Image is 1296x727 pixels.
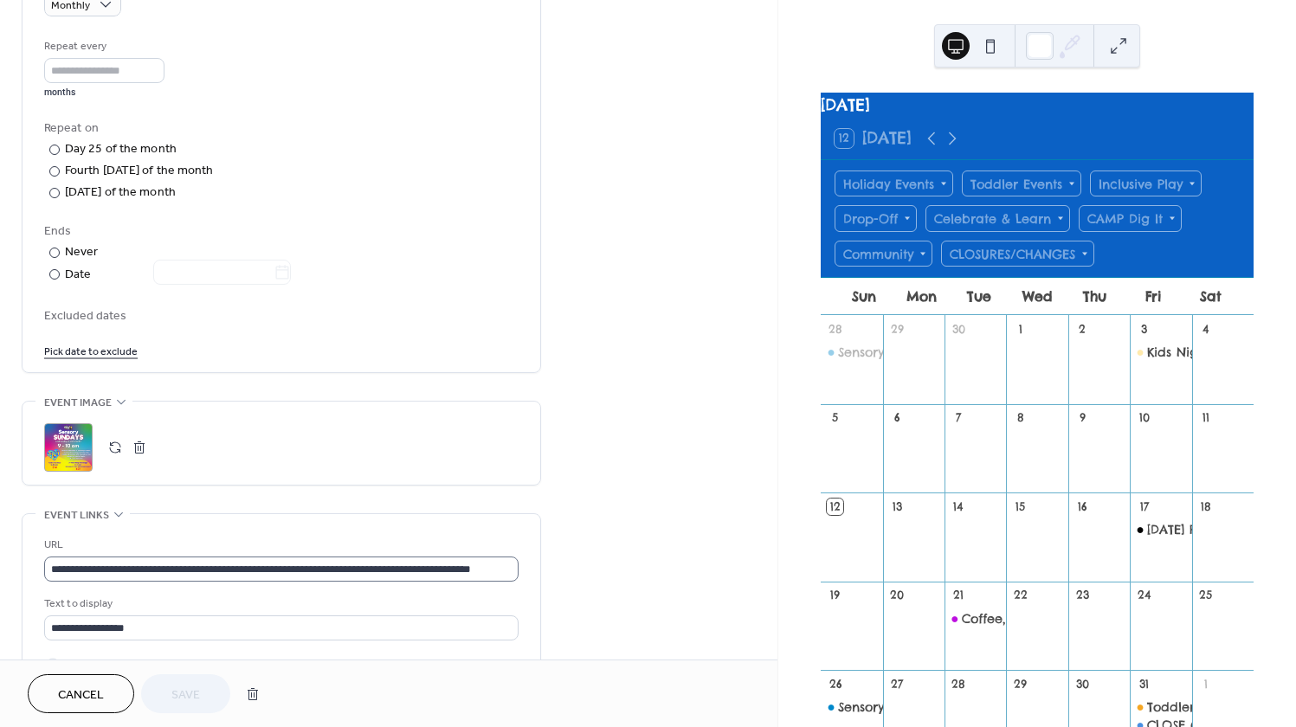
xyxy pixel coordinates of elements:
[1074,676,1090,692] div: 30
[1198,499,1214,514] div: 18
[1074,499,1090,514] div: 16
[962,610,1221,627] div: Coffee, Conversation, & Toddler Playdate
[951,676,966,692] div: 28
[44,119,515,138] div: Repeat on
[44,307,519,325] span: Excluded dates
[44,37,161,55] div: Repeat every
[945,610,1006,627] div: Coffee, Conversation, & Toddler Playdate
[827,676,842,692] div: 26
[1013,588,1028,603] div: 22
[1198,322,1214,338] div: 4
[821,93,1254,118] div: [DATE]
[889,410,905,426] div: 6
[1198,588,1214,603] div: 25
[1074,322,1090,338] div: 2
[1124,278,1182,315] div: Fri
[1130,344,1191,361] div: Kids Night Out
[889,499,905,514] div: 13
[1130,521,1191,538] div: HALLOWEEN PARTY - Kids Night Out (4 years+)
[65,162,214,180] div: Fourth [DATE] of the month
[951,588,966,603] div: 21
[1147,344,1237,361] div: Kids Night Out
[65,243,99,261] div: Never
[44,423,93,472] div: ;
[1074,588,1090,603] div: 23
[44,222,515,241] div: Ends
[65,655,141,673] span: Open in new tab
[1074,410,1090,426] div: 9
[1013,676,1028,692] div: 29
[821,344,882,361] div: Sensory Sunday - Sensory Hour
[44,506,109,524] span: Event links
[827,588,842,603] div: 19
[65,140,177,158] div: Day 25 of the month
[44,87,164,99] div: months
[1136,499,1151,514] div: 17
[951,499,966,514] div: 14
[44,394,112,412] span: Event image
[838,698,1022,716] div: Sensory [DATE] - Sensory Hour
[1198,410,1214,426] div: 11
[951,278,1009,315] div: Tue
[827,322,842,338] div: 28
[827,499,842,514] div: 12
[58,686,104,704] span: Cancel
[1136,676,1151,692] div: 31
[65,265,291,285] div: Date
[889,588,905,603] div: 20
[1136,588,1151,603] div: 24
[1013,410,1028,426] div: 8
[1136,410,1151,426] div: 10
[951,322,966,338] div: 30
[893,278,951,315] div: Mon
[1182,278,1240,315] div: Sat
[951,410,966,426] div: 7
[827,410,842,426] div: 5
[1009,278,1067,315] div: Wed
[44,343,138,361] span: Pick date to exclude
[838,344,1022,361] div: Sensory [DATE] - Sensory Hour
[1067,278,1125,315] div: Thu
[889,676,905,692] div: 27
[1013,322,1028,338] div: 1
[821,698,882,716] div: Sensory Sunday - Sensory Hour
[1198,676,1214,692] div: 1
[44,595,515,613] div: Text to display
[28,674,134,713] button: Cancel
[1013,499,1028,514] div: 15
[835,278,893,315] div: Sun
[1130,698,1191,716] div: Toddler Halloween Party (5 years & younger ONLY)
[65,183,176,202] div: [DATE] of the month
[1136,322,1151,338] div: 3
[889,322,905,338] div: 29
[44,536,515,554] div: URL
